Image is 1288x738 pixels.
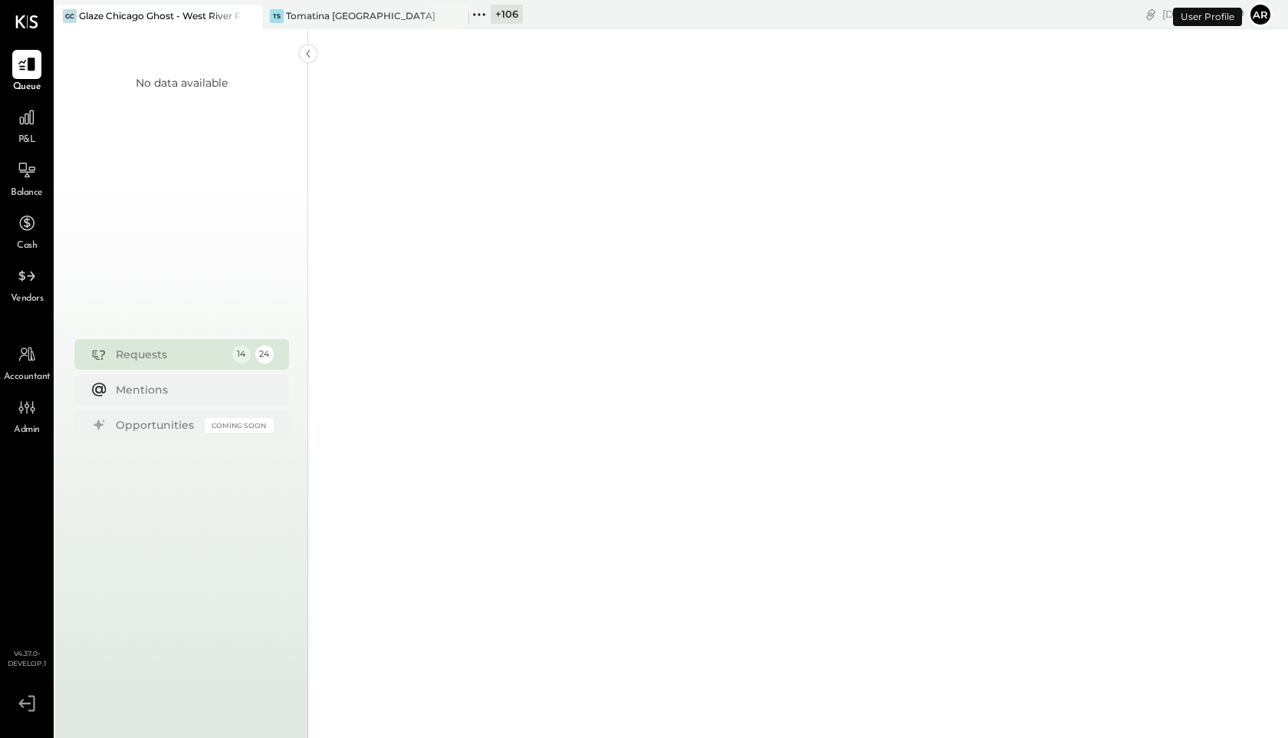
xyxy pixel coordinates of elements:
[116,347,225,362] div: Requests
[491,5,523,24] div: + 106
[136,75,228,91] div: No data available
[1,156,53,200] a: Balance
[79,9,239,22] div: Glaze Chicago Ghost - West River Rice LLC
[1143,6,1158,22] div: copy link
[4,371,51,384] span: Accountant
[1,50,53,94] a: Queue
[11,186,43,200] span: Balance
[286,9,435,22] div: Tomatina [GEOGRAPHIC_DATA]
[1,209,53,253] a: Cash
[1248,2,1273,27] button: Ar
[270,9,284,23] div: TS
[232,345,251,364] div: 14
[63,9,77,23] div: GC
[1162,7,1244,21] div: [DATE]
[13,81,41,94] span: Queue
[17,239,37,253] span: Cash
[116,382,266,397] div: Mentions
[18,133,36,147] span: P&L
[1,103,53,147] a: P&L
[14,423,40,437] span: Admin
[1,340,53,384] a: Accountant
[255,345,274,364] div: 24
[1173,8,1242,26] div: User Profile
[205,418,274,433] div: Coming Soon
[1,393,53,437] a: Admin
[11,292,44,306] span: Vendors
[116,417,197,433] div: Opportunities
[1,262,53,306] a: Vendors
